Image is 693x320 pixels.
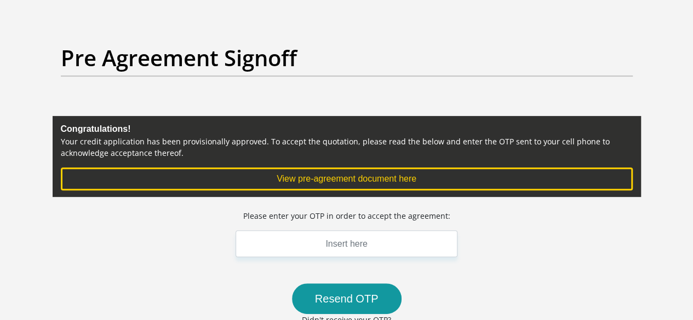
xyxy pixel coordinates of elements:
button: Resend OTP [292,283,402,314]
p: Please enter your OTP in order to accept the agreement: [243,210,450,222]
p: Your credit application has been provisionally approved. To accept the quotation, please read the... [61,136,633,159]
b: Congratulations! [61,124,131,133]
button: View pre-agreement document here [61,167,633,190]
h2: Pre Agreement Signoff [61,45,633,71]
input: Insert here [236,230,458,257]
